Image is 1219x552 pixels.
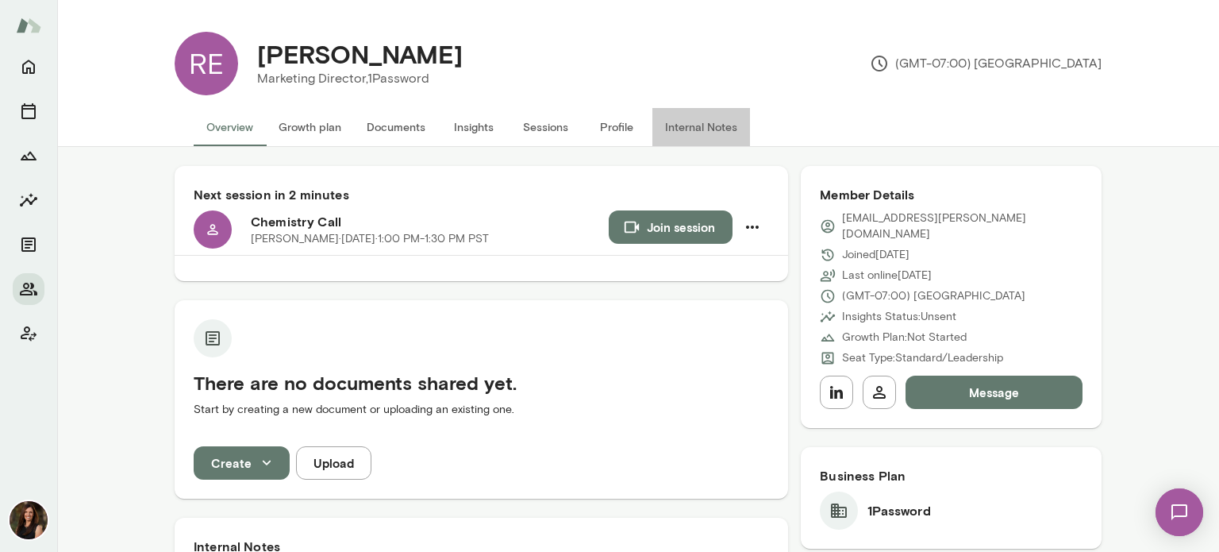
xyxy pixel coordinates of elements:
h4: [PERSON_NAME] [257,39,463,69]
button: Sessions [510,108,581,146]
button: Internal Notes [652,108,750,146]
button: Sessions [13,95,44,127]
button: Documents [13,229,44,261]
h6: Next session in 2 minutes [194,185,769,204]
p: (GMT-07:00) [GEOGRAPHIC_DATA] [842,288,1025,304]
div: RE [175,32,238,95]
button: Client app [13,318,44,349]
button: Growth plan [266,108,354,146]
h6: Member Details [820,185,1082,204]
button: Upload [296,446,371,480]
p: Growth Plan: Not Started [842,330,967,345]
img: Carrie Atkin [10,501,48,539]
p: Last online [DATE] [842,268,932,284]
h6: 1Password [867,501,930,520]
p: Start by creating a new document or uploading an existing one. [194,402,769,418]
img: Mento [16,10,41,41]
button: Documents [354,108,438,146]
button: Home [13,51,44,83]
p: Joined [DATE] [842,247,909,263]
h5: There are no documents shared yet. [194,370,769,396]
h6: Chemistry Call [251,212,609,231]
button: Profile [581,108,652,146]
button: Join session [609,210,733,244]
button: Growth Plan [13,140,44,172]
button: Insights [13,184,44,216]
p: Insights Status: Unsent [842,309,956,325]
p: Marketing Director, 1Password [257,69,463,88]
button: Create [194,446,290,480]
button: Message [906,376,1082,409]
button: Overview [194,108,266,146]
p: [PERSON_NAME] · [DATE] · 1:00 PM-1:30 PM PST [251,231,489,247]
p: [EMAIL_ADDRESS][PERSON_NAME][DOMAIN_NAME] [842,210,1082,242]
button: Members [13,273,44,305]
p: (GMT-07:00) [GEOGRAPHIC_DATA] [870,54,1102,73]
button: Insights [438,108,510,146]
h6: Business Plan [820,466,1082,485]
p: Seat Type: Standard/Leadership [842,350,1003,366]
